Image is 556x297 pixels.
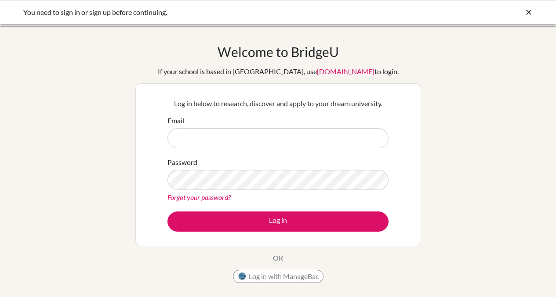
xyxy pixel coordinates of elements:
[233,270,323,283] button: Log in with ManageBac
[317,67,374,75] a: [DOMAIN_NAME]
[167,157,197,168] label: Password
[167,115,184,126] label: Email
[167,193,231,201] a: Forgot your password?
[167,98,389,109] p: Log in below to research, discover and apply to your dream university.
[218,44,339,60] h1: Welcome to BridgeU
[23,7,401,18] div: You need to sign in or sign up before continuing.
[273,253,283,263] p: OR
[158,66,399,77] div: If your school is based in [GEOGRAPHIC_DATA], use to login.
[167,211,389,232] button: Log in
